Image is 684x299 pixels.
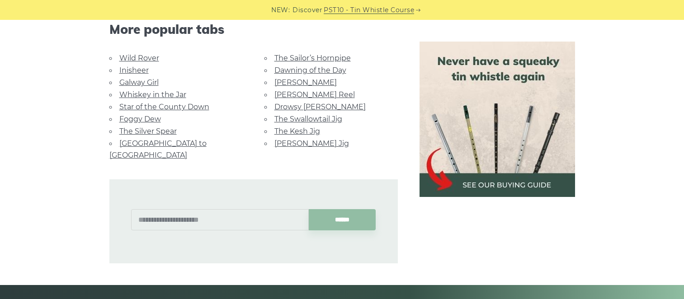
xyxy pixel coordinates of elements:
a: Dawning of the Day [274,66,346,75]
a: The Kesh Jig [274,127,320,135]
a: [GEOGRAPHIC_DATA] to [GEOGRAPHIC_DATA] [109,139,207,159]
img: tin whistle buying guide [420,42,575,197]
a: The Silver Spear [119,127,177,135]
span: NEW: [271,5,290,15]
a: Galway Girl [119,78,159,87]
a: Whiskey in the Jar [119,90,186,99]
a: Foggy Dew [119,115,161,123]
a: Star of the County Down [119,103,209,111]
a: Inisheer [119,66,149,75]
a: The Swallowtail Jig [274,115,342,123]
a: Wild Rover [119,54,159,62]
span: More popular tabs [109,22,398,37]
a: [PERSON_NAME] Reel [274,90,355,99]
a: Drowsy [PERSON_NAME] [274,103,366,111]
span: Discover [292,5,322,15]
a: [PERSON_NAME] [274,78,337,87]
a: The Sailor’s Hornpipe [274,54,351,62]
a: PST10 - Tin Whistle Course [324,5,414,15]
a: [PERSON_NAME] Jig [274,139,349,148]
